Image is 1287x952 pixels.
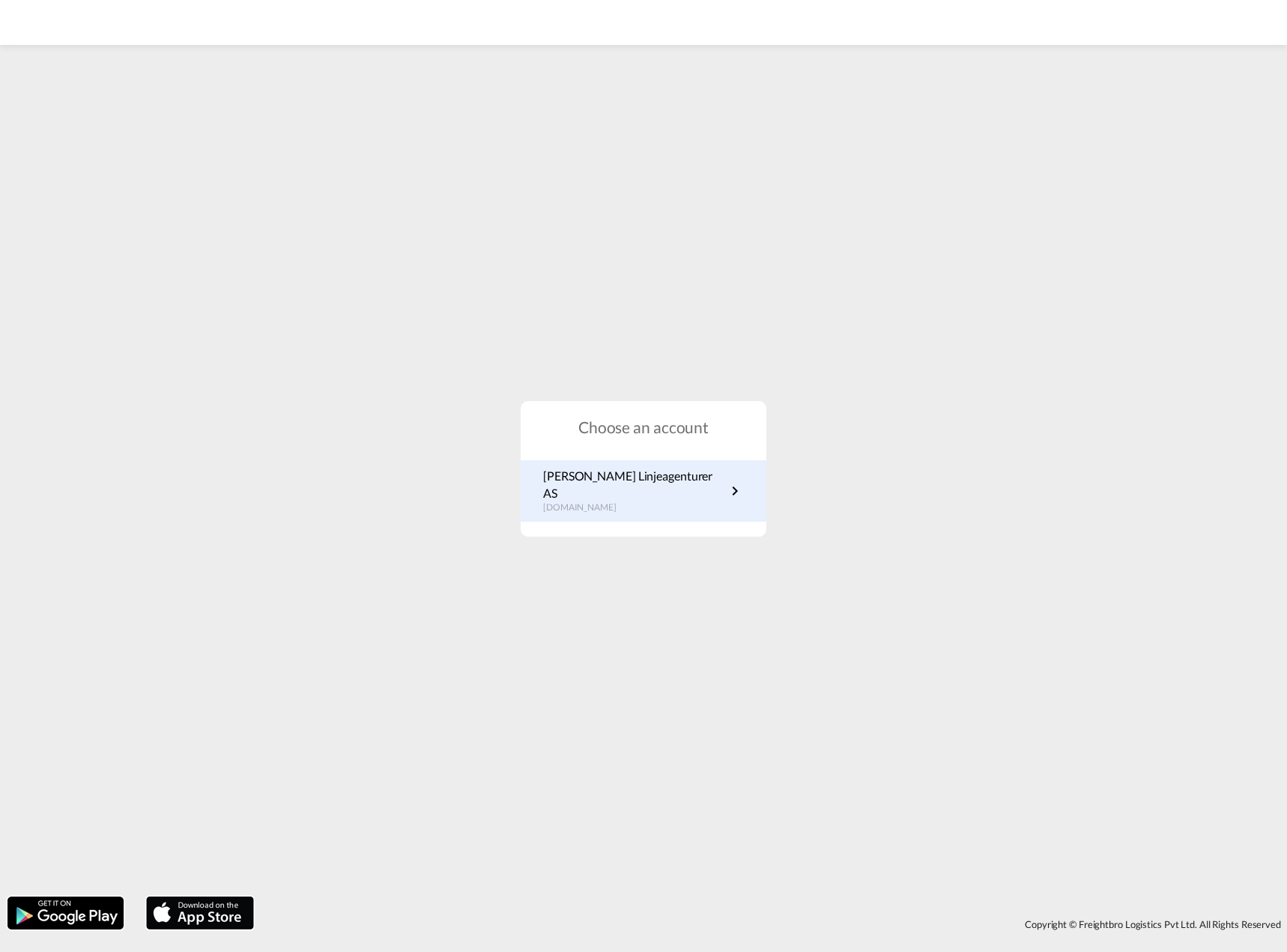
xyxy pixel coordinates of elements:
[543,468,726,501] p: [PERSON_NAME] Linjeagenturer AS
[6,895,125,931] img: google.png
[543,501,726,514] p: [DOMAIN_NAME]
[261,912,1287,937] div: Copyright © Freightbro Logistics Pvt Ltd. All Rights Reserved
[726,482,744,500] md-icon: icon-chevron-right
[145,895,255,931] img: apple.png
[543,468,744,514] a: [PERSON_NAME] Linjeagenturer AS[DOMAIN_NAME]
[521,416,766,438] h1: Choose an account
